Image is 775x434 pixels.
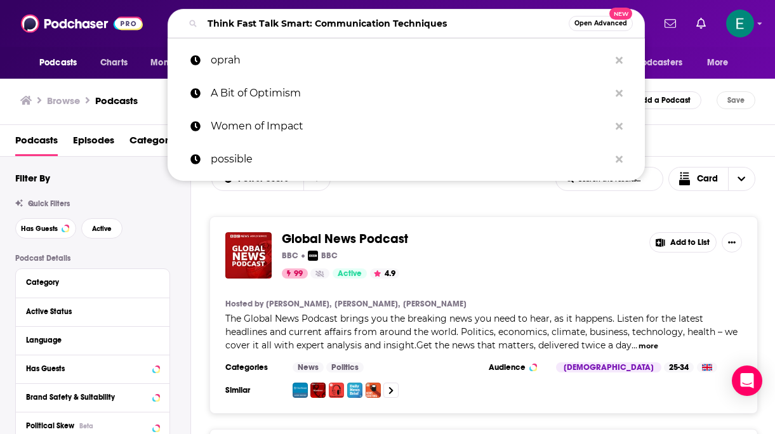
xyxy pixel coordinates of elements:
img: Podchaser - Follow, Share and Rate Podcasts [21,11,143,36]
span: 99 [294,268,303,280]
p: Women of Impact [211,110,609,143]
div: Beta [79,422,93,430]
h3: Similar [225,385,282,395]
img: User Profile [726,10,754,37]
span: Podcasts [15,130,58,156]
img: BBC [308,251,318,261]
a: [PERSON_NAME] [403,299,467,309]
p: A Bit of Optimism [211,77,609,110]
button: Category [26,274,159,290]
button: open menu [142,51,212,75]
button: Add to List [649,232,717,253]
button: Show profile menu [726,10,754,37]
span: Monitoring [150,54,195,72]
button: open menu [698,51,745,75]
div: Open Intercom Messenger [732,365,762,396]
h4: Hosted by [225,299,263,309]
button: Show More Button [722,232,742,253]
p: possible [211,143,609,176]
button: Open AdvancedNew [569,16,633,31]
a: Podcasts [95,95,138,107]
img: Economist Podcasts [329,383,344,398]
div: [DEMOGRAPHIC_DATA] [556,362,661,372]
span: Power Score [238,174,293,183]
span: More [707,54,729,72]
h3: Browse [47,95,80,107]
span: For Podcasters [621,54,682,72]
button: open menu [30,51,93,75]
a: Add a Podcast [615,91,702,109]
span: Podcasts [39,54,77,72]
img: FT News Briefing [366,383,381,398]
button: Choose View [668,167,756,191]
span: Active [338,268,362,280]
button: Active [81,218,123,239]
div: Language [26,336,151,345]
img: Global News Podcast [225,232,272,279]
button: Save [717,91,755,109]
div: 25-34 [664,362,694,372]
a: Politics [326,362,364,372]
a: Show notifications dropdown [659,13,681,34]
span: Active [92,225,112,232]
button: Has Guests [26,360,159,376]
div: Category [26,278,151,287]
button: more [639,341,658,352]
img: Daily News Brief [347,383,362,398]
a: Episodes [73,130,114,156]
span: Quick Filters [28,199,70,208]
a: 99 [282,268,308,279]
p: BBC [321,251,338,261]
a: Show notifications dropdown [691,13,711,34]
a: oprah [168,44,645,77]
div: Active Status [26,307,151,316]
a: A Bit of Optimism [168,77,645,110]
a: possible [168,143,645,176]
div: Search podcasts, credits, & more... [168,9,645,38]
button: 4.9 [370,268,399,279]
a: Categories [129,130,181,156]
a: Active [333,268,367,279]
span: The Global News Podcast brings you the breaking news you need to hear, as it happens. Listen for ... [225,313,738,351]
span: Global News Podcast [282,231,408,247]
span: Logged in as ellien [726,10,754,37]
a: Charts [92,51,135,75]
button: Language [26,332,159,348]
img: The World [293,383,308,398]
a: Women of Impact [168,110,645,143]
button: open menu [613,51,701,75]
span: Card [697,174,718,183]
span: Has Guests [21,225,58,232]
p: Podcast Details [15,254,170,263]
h3: Categories [225,362,282,372]
a: [PERSON_NAME], [266,299,331,309]
a: Global News Podcast [282,232,408,246]
button: open menu [212,174,303,183]
a: BBCBBC [308,251,338,261]
input: Search podcasts, credits, & more... [202,13,569,34]
span: New [609,8,632,20]
span: ... [632,339,637,351]
div: Brand Safety & Suitability [26,393,149,402]
a: News [293,362,324,372]
button: Brand Safety & Suitability [26,389,159,405]
button: Active Status [26,303,159,319]
img: Newshour [310,383,326,398]
p: oprah [211,44,609,77]
h2: Filter By [15,172,50,184]
button: Political SkewBeta [26,418,159,433]
button: Has Guests [15,218,76,239]
span: Open Advanced [574,20,627,27]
